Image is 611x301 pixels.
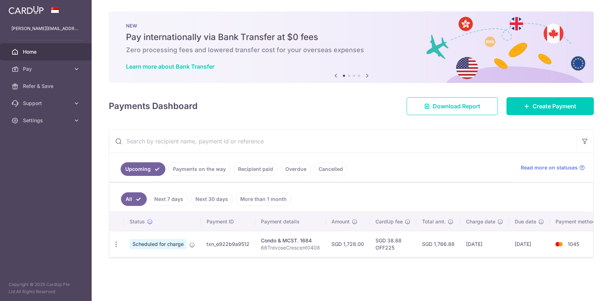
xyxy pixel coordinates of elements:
[126,31,577,43] h5: Pay internationally via Bank Transfer at $0 fees
[201,231,255,257] td: txn_e922b9a9512
[201,212,255,231] th: Payment ID
[126,63,214,70] a: Learn more about Bank Transfer
[521,164,578,171] span: Read more on statuses
[23,65,70,73] span: Pay
[150,192,188,206] a: Next 7 days
[121,192,147,206] a: All
[515,218,536,225] span: Due date
[130,218,145,225] span: Status
[23,83,70,90] span: Refer & Save
[121,162,165,176] a: Upcoming
[255,212,326,231] th: Payment details
[109,100,198,113] h4: Payments Dashboard
[506,97,594,115] a: Create Payment
[407,97,498,115] a: Download Report
[466,218,495,225] span: Charge date
[568,241,579,247] span: 1045
[261,237,320,244] div: Condo & MCST. 1684
[23,117,70,124] span: Settings
[509,231,550,257] td: [DATE]
[433,102,480,110] span: Download Report
[370,231,416,257] td: SGD 38.88 OFF225
[281,162,311,176] a: Overdue
[552,240,566,248] img: Bank Card
[375,218,403,225] span: CardUp fee
[23,100,70,107] span: Support
[326,231,370,257] td: SGD 1,728.00
[23,48,70,55] span: Home
[550,212,604,231] th: Payment method
[233,162,278,176] a: Recipient paid
[11,25,80,32] p: [PERSON_NAME][EMAIL_ADDRESS][DOMAIN_NAME]
[460,231,509,257] td: [DATE]
[9,6,44,14] img: CardUp
[109,130,576,153] input: Search by recipient name, payment id or reference
[236,192,291,206] a: More than 1 month
[130,239,186,249] span: Scheduled for charge
[533,102,576,110] span: Create Payment
[521,164,585,171] a: Read more on statuses
[422,218,446,225] span: Total amt.
[126,46,577,54] h6: Zero processing fees and lowered transfer cost for your overseas expenses
[331,218,350,225] span: Amount
[168,162,231,176] a: Payments on the way
[126,23,577,29] p: NEW
[191,192,233,206] a: Next 30 days
[314,162,348,176] a: Cancelled
[109,11,594,83] img: Bank transfer banner
[261,244,320,251] p: 66TrevoseCrescent0408
[416,231,460,257] td: SGD 1,766.88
